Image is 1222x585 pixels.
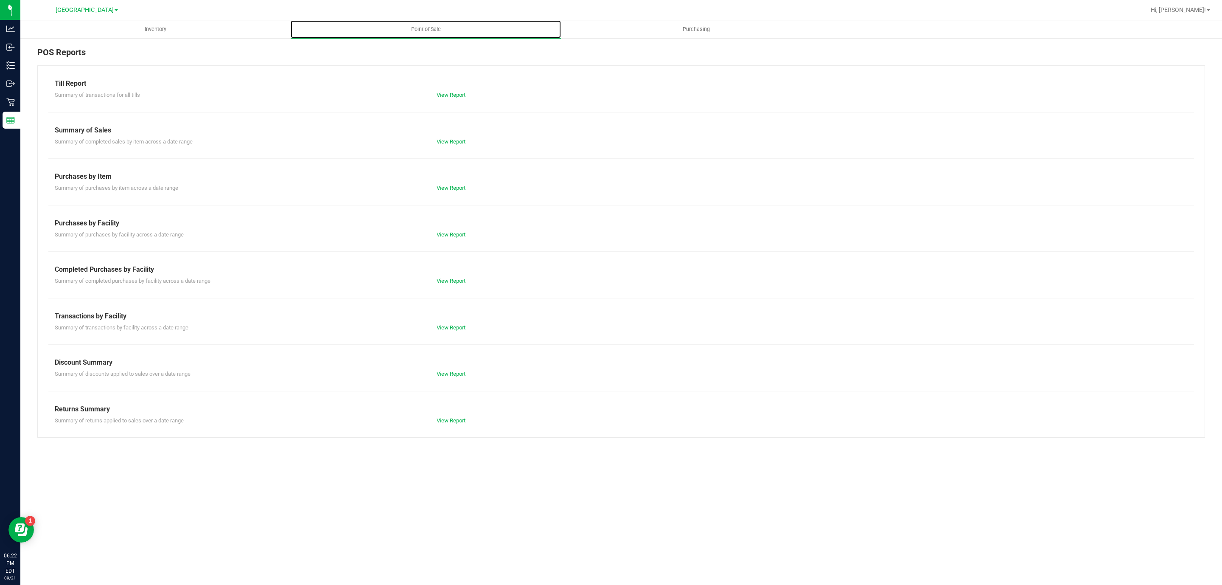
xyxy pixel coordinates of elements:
span: Point of Sale [400,25,452,33]
p: 06:22 PM EDT [4,552,17,575]
span: Inventory [133,25,178,33]
span: Summary of discounts applied to sales over a date range [55,371,191,377]
a: View Report [437,324,465,331]
div: Till Report [55,79,1188,89]
div: Completed Purchases by Facility [55,264,1188,275]
inline-svg: Analytics [6,25,15,33]
a: View Report [437,231,465,238]
a: View Report [437,138,465,145]
span: [GEOGRAPHIC_DATA] [56,6,114,14]
inline-svg: Outbound [6,79,15,88]
span: Summary of purchases by item across a date range [55,185,178,191]
inline-svg: Inventory [6,61,15,70]
div: Transactions by Facility [55,311,1188,321]
div: Summary of Sales [55,125,1188,135]
span: Summary of returns applied to sales over a date range [55,417,184,424]
inline-svg: Inbound [6,43,15,51]
iframe: Resource center unread badge [25,516,35,526]
span: Summary of completed sales by item across a date range [55,138,193,145]
iframe: Resource center [8,517,34,543]
div: POS Reports [37,46,1205,65]
a: View Report [437,371,465,377]
span: Summary of completed purchases by facility across a date range [55,278,210,284]
div: Discount Summary [55,357,1188,368]
a: Purchasing [561,20,831,38]
p: 09/21 [4,575,17,581]
a: View Report [437,278,465,284]
span: Summary of purchases by facility across a date range [55,231,184,238]
a: View Report [437,92,465,98]
div: Purchases by Facility [55,218,1188,228]
span: Hi, [PERSON_NAME]! [1151,6,1206,13]
div: Purchases by Item [55,172,1188,182]
a: Inventory [20,20,291,38]
div: Returns Summary [55,404,1188,414]
a: Point of Sale [291,20,561,38]
span: Summary of transactions by facility across a date range [55,324,188,331]
span: Purchasing [671,25,721,33]
span: Summary of transactions for all tills [55,92,140,98]
a: View Report [437,417,465,424]
inline-svg: Reports [6,116,15,124]
a: View Report [437,185,465,191]
inline-svg: Retail [6,98,15,106]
